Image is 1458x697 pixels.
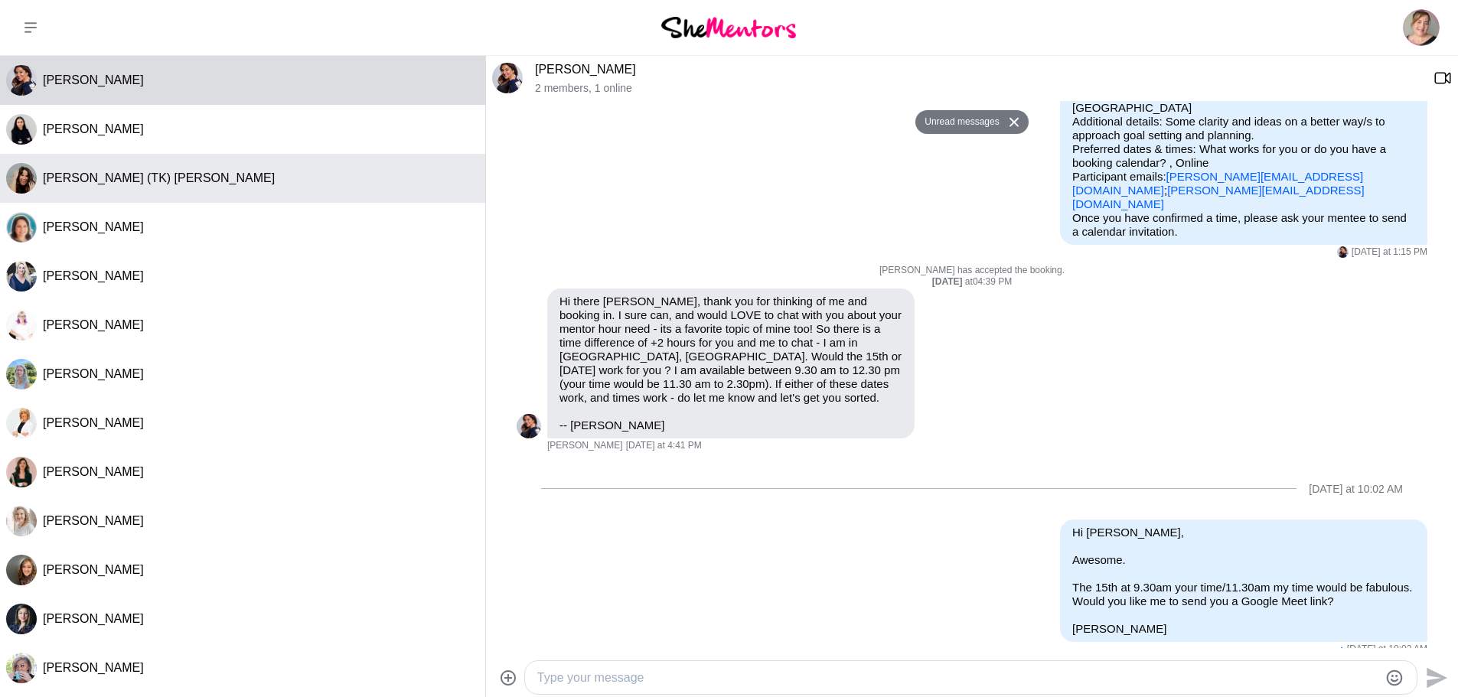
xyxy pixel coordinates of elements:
[1072,211,1415,239] p: Once you have confirmed a time, please ask your mentee to send a calendar invitation.
[517,414,541,438] img: R
[661,17,796,37] img: She Mentors Logo
[535,63,636,76] a: [PERSON_NAME]
[43,171,275,184] span: [PERSON_NAME] (TK) [PERSON_NAME]
[6,212,37,243] img: L
[6,261,37,292] img: A
[1309,483,1403,496] div: [DATE] at 10:02 AM
[6,114,37,145] div: Kanak Kiran
[6,65,37,96] div: Richa Joshi
[43,220,144,233] span: [PERSON_NAME]
[6,408,37,438] img: K
[43,661,144,674] span: [PERSON_NAME]
[6,261,37,292] div: Athena Daniels
[1337,246,1349,258] div: Richa Joshi
[492,63,523,93] img: R
[6,457,37,487] div: Mariana Queiroz
[6,457,37,487] img: M
[1072,184,1365,210] a: [PERSON_NAME][EMAIL_ADDRESS][DOMAIN_NAME]
[1072,581,1415,608] p: The 15th at 9.30am your time/11.30am my time would be fabulous. Would you like me to send you a G...
[6,359,37,389] img: C
[1072,526,1415,539] p: Hi [PERSON_NAME],
[517,276,1427,288] div: at 04:39 PM
[6,653,37,683] div: Rowena Preddy
[43,318,144,331] span: [PERSON_NAME]
[6,163,37,194] div: Taliah-Kate (TK) Byron
[1347,643,1427,656] time: 2025-09-02T00:02:59.391Z
[6,506,37,536] div: Deborah Daly
[537,669,1378,687] textarea: Type your message
[6,555,37,585] div: Ashleigh Charles
[6,604,37,634] img: M
[1385,669,1404,687] button: Emoji picker
[6,653,37,683] img: R
[6,65,37,96] img: R
[1352,246,1427,259] time: 2025-09-01T03:15:34.493Z
[43,612,144,625] span: [PERSON_NAME]
[6,163,37,194] img: T
[43,367,144,380] span: [PERSON_NAME]
[43,73,144,86] span: [PERSON_NAME]
[43,122,144,135] span: [PERSON_NAME]
[547,440,623,452] span: [PERSON_NAME]
[915,110,1003,135] button: Unread messages
[517,265,1427,277] p: [PERSON_NAME] has accepted the booking.
[492,63,523,93] div: Richa Joshi
[43,269,144,282] span: [PERSON_NAME]
[559,295,902,405] p: Hi there [PERSON_NAME], thank you for thinking of me and booking in. I sure can, and would LOVE t...
[6,408,37,438] div: Kat Millar
[43,416,144,429] span: [PERSON_NAME]
[6,310,37,340] img: L
[932,276,965,287] strong: [DATE]
[517,414,541,438] div: Richa Joshi
[6,114,37,145] img: K
[43,465,144,478] span: [PERSON_NAME]
[6,212,37,243] div: Lily Rudolph
[1072,170,1363,197] a: [PERSON_NAME][EMAIL_ADDRESS][DOMAIN_NAME]
[1072,622,1415,636] p: [PERSON_NAME]
[43,514,144,527] span: [PERSON_NAME]
[6,310,37,340] div: Lorraine Hamilton
[43,563,144,576] span: [PERSON_NAME]
[6,359,37,389] div: Claudia Hofmaier
[559,419,902,432] p: -- [PERSON_NAME]
[6,506,37,536] img: D
[1072,553,1415,567] p: Awesome.
[1403,9,1440,46] img: Ruth Slade
[1417,660,1452,695] button: Send
[6,555,37,585] img: A
[535,82,1421,95] p: 2 members , 1 online
[1337,246,1349,258] img: R
[626,440,702,452] time: 2025-09-01T06:41:19.709Z
[6,604,37,634] div: Meerah Tauqir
